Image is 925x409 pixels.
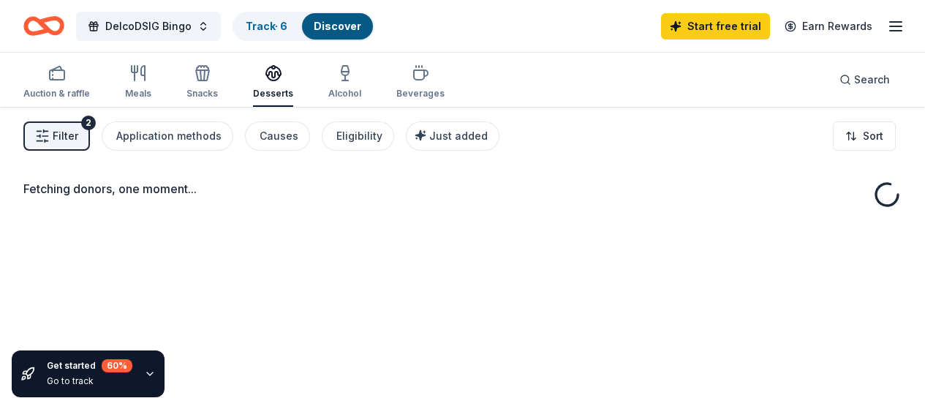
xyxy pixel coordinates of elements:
button: Auction & raffle [23,59,90,107]
button: Sort [833,121,896,151]
div: Causes [260,127,298,145]
div: Desserts [253,88,293,100]
div: Meals [125,88,151,100]
div: Go to track [47,375,132,387]
span: Sort [863,127,883,145]
div: 60 % [102,359,132,372]
button: Snacks [186,59,218,107]
button: Beverages [396,59,445,107]
div: Beverages [396,88,445,100]
div: Snacks [186,88,218,100]
button: Meals [125,59,151,107]
a: Start free trial [661,13,770,40]
button: Search [828,65,902,94]
button: Alcohol [328,59,361,107]
button: Just added [406,121,499,151]
div: Auction & raffle [23,88,90,100]
a: Track· 6 [246,20,287,32]
button: DelcoDSIG Bingo [76,12,221,41]
button: Track· 6Discover [233,12,374,41]
span: DelcoDSIG Bingo [105,18,192,35]
span: Search [854,71,890,89]
div: Fetching donors, one moment... [23,180,902,198]
button: Desserts [253,59,293,107]
span: Filter [53,127,78,145]
div: Application methods [116,127,222,145]
div: 2 [81,116,96,130]
div: Alcohol [328,88,361,100]
button: Eligibility [322,121,394,151]
a: Home [23,9,64,43]
span: Just added [429,130,488,142]
button: Causes [245,121,310,151]
a: Earn Rewards [776,13,881,40]
div: Eligibility [336,127,382,145]
div: Get started [47,359,132,372]
button: Application methods [102,121,233,151]
a: Discover [314,20,361,32]
button: Filter2 [23,121,90,151]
